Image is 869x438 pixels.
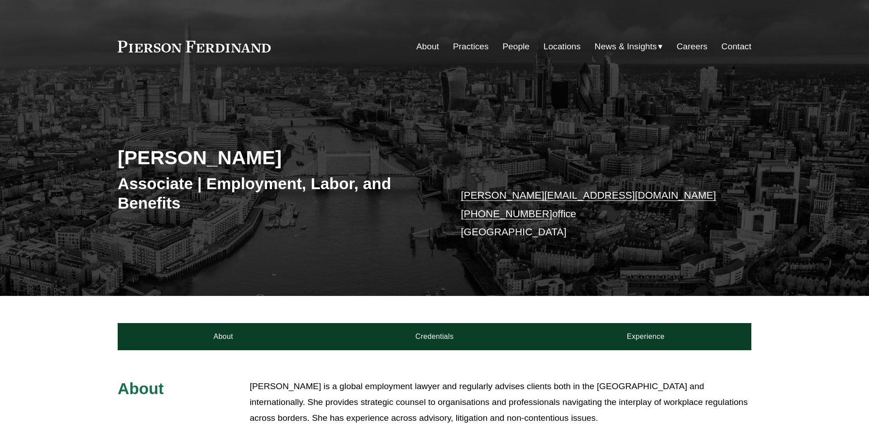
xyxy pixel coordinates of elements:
a: About [416,38,439,55]
span: About [118,380,164,397]
a: Contact [721,38,751,55]
a: Experience [540,323,751,350]
a: People [502,38,530,55]
a: [PHONE_NUMBER] [461,208,552,219]
a: folder dropdown [595,38,663,55]
a: About [118,323,329,350]
a: Careers [677,38,707,55]
h3: Associate | Employment, Labor, and Benefits [118,174,434,213]
a: Credentials [329,323,540,350]
a: Locations [544,38,581,55]
p: office [GEOGRAPHIC_DATA] [461,186,725,241]
h2: [PERSON_NAME] [118,146,434,169]
p: [PERSON_NAME] is a global employment lawyer and regularly advises clients both in the [GEOGRAPHIC... [250,379,751,426]
a: Practices [453,38,489,55]
a: [PERSON_NAME][EMAIL_ADDRESS][DOMAIN_NAME] [461,190,716,201]
span: News & Insights [595,39,657,55]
